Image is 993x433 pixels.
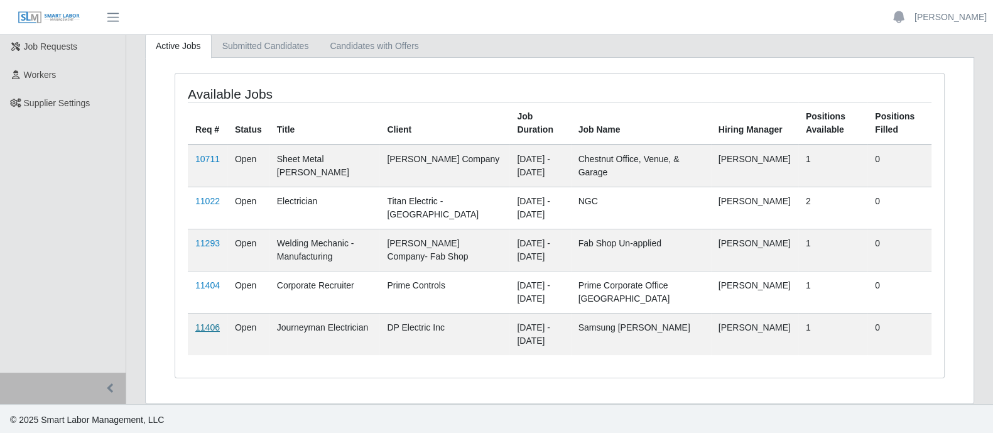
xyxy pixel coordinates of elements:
[212,34,320,58] a: Submitted Candidates
[867,313,931,355] td: 0
[867,271,931,313] td: 0
[188,86,487,102] h4: Available Jobs
[798,229,867,271] td: 1
[798,187,867,229] td: 2
[379,145,509,187] td: [PERSON_NAME] Company
[269,229,380,271] td: Welding Mechanic - Manufacturing
[188,102,227,145] th: Req #
[509,145,570,187] td: [DATE] - [DATE]
[798,313,867,355] td: 1
[867,145,931,187] td: 0
[711,229,798,271] td: [PERSON_NAME]
[18,11,80,25] img: SLM Logo
[24,41,78,52] span: Job Requests
[227,313,269,355] td: Open
[145,34,212,58] a: Active Jobs
[571,187,711,229] td: NGC
[711,271,798,313] td: [PERSON_NAME]
[867,102,931,145] th: Positions Filled
[227,102,269,145] th: Status
[914,11,987,24] a: [PERSON_NAME]
[195,154,220,164] a: 10711
[195,196,220,206] a: 11022
[798,271,867,313] td: 1
[269,313,380,355] td: Journeyman Electrician
[798,102,867,145] th: Positions Available
[227,271,269,313] td: Open
[711,313,798,355] td: [PERSON_NAME]
[798,145,867,187] td: 1
[379,229,509,271] td: [PERSON_NAME] Company- Fab Shop
[195,238,220,248] a: 11293
[379,102,509,145] th: Client
[571,229,711,271] td: Fab Shop Un-applied
[227,145,269,187] td: Open
[269,145,380,187] td: Sheet Metal [PERSON_NAME]
[10,415,164,425] span: © 2025 Smart Labor Management, LLC
[711,102,798,145] th: Hiring Manager
[711,187,798,229] td: [PERSON_NAME]
[867,187,931,229] td: 0
[24,70,57,80] span: Workers
[269,102,380,145] th: Title
[379,313,509,355] td: DP Electric Inc
[227,187,269,229] td: Open
[509,102,570,145] th: Job Duration
[711,145,798,187] td: [PERSON_NAME]
[509,187,570,229] td: [DATE] - [DATE]
[379,187,509,229] td: Titan Electric - [GEOGRAPHIC_DATA]
[379,271,509,313] td: Prime Controls
[24,98,90,108] span: Supplier Settings
[509,271,570,313] td: [DATE] - [DATE]
[319,34,429,58] a: Candidates with Offers
[571,313,711,355] td: Samsung [PERSON_NAME]
[571,145,711,187] td: Chestnut Office, Venue, & Garage
[269,271,380,313] td: Corporate Recruiter
[867,229,931,271] td: 0
[571,102,711,145] th: Job Name
[509,229,570,271] td: [DATE] - [DATE]
[509,313,570,355] td: [DATE] - [DATE]
[195,280,220,290] a: 11404
[195,322,220,332] a: 11406
[227,229,269,271] td: Open
[269,187,380,229] td: Electrician
[571,271,711,313] td: Prime Corporate Office [GEOGRAPHIC_DATA]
